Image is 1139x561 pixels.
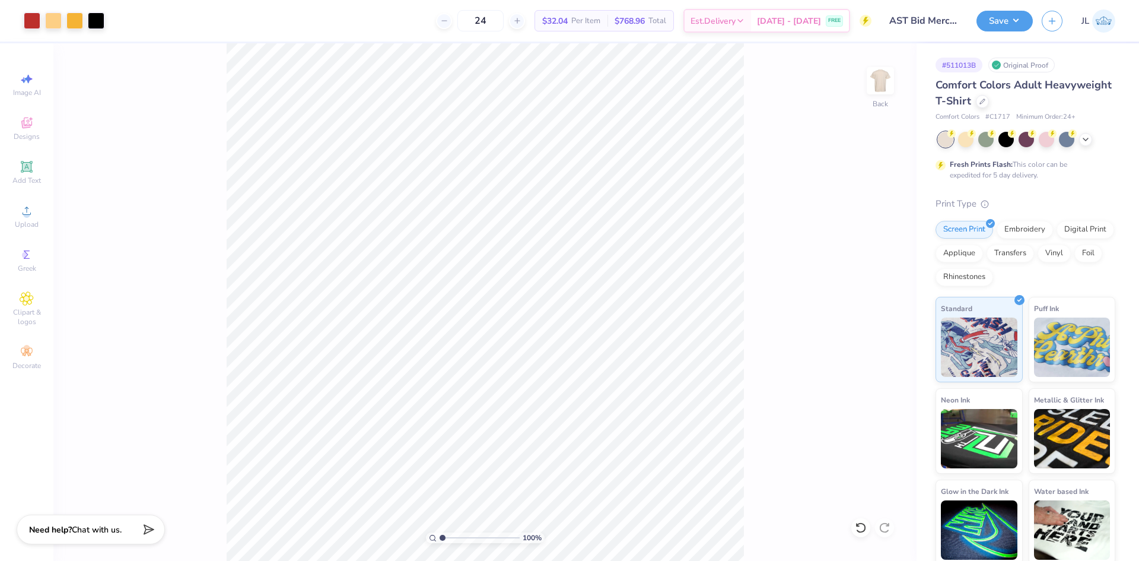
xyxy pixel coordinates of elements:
span: Standard [941,302,972,315]
span: $768.96 [615,15,645,27]
span: Comfort Colors Adult Heavyweight T-Shirt [936,78,1112,108]
button: Save [976,11,1033,31]
div: # 511013B [936,58,982,72]
div: Back [873,99,888,109]
span: JL [1081,14,1089,28]
img: Metallic & Glitter Ink [1034,409,1111,468]
input: Untitled Design [880,9,968,33]
span: Glow in the Dark Ink [941,485,1008,497]
img: Glow in the Dark Ink [941,500,1017,560]
span: [DATE] - [DATE] [757,15,821,27]
div: Screen Print [936,221,993,239]
div: Embroidery [997,221,1053,239]
span: FREE [828,17,841,25]
img: Water based Ink [1034,500,1111,560]
span: Chat with us. [72,524,122,535]
span: $32.04 [542,15,568,27]
img: Standard [941,318,1017,377]
div: Digital Print [1057,221,1114,239]
img: Neon Ink [941,409,1017,468]
div: Print Type [936,197,1115,211]
span: 100 % [523,533,542,543]
span: Upload [15,220,39,229]
a: JL [1081,9,1115,33]
div: This color can be expedited for 5 day delivery. [950,159,1096,180]
span: Comfort Colors [936,112,979,122]
span: Clipart & logos [6,308,47,327]
strong: Need help? [29,524,72,535]
span: Metallic & Glitter Ink [1034,394,1104,406]
span: Water based Ink [1034,485,1089,497]
span: Decorate [12,361,41,370]
img: Back [868,69,892,93]
div: Foil [1074,245,1102,262]
input: – – [457,10,504,31]
span: Designs [14,132,40,141]
div: Original Proof [988,58,1055,72]
span: Est. Delivery [691,15,736,27]
span: Minimum Order: 24 + [1016,112,1076,122]
span: Greek [18,264,36,273]
span: # C1717 [985,112,1010,122]
img: Puff Ink [1034,318,1111,377]
div: Rhinestones [936,268,993,286]
span: Per Item [571,15,600,27]
span: Add Text [12,176,41,185]
div: Transfers [987,245,1034,262]
img: Jairo Laqui [1092,9,1115,33]
div: Vinyl [1038,245,1071,262]
span: Total [648,15,666,27]
div: Applique [936,245,983,262]
span: Image AI [13,88,41,97]
span: Puff Ink [1034,302,1059,315]
strong: Fresh Prints Flash: [950,160,1013,169]
span: Neon Ink [941,394,970,406]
